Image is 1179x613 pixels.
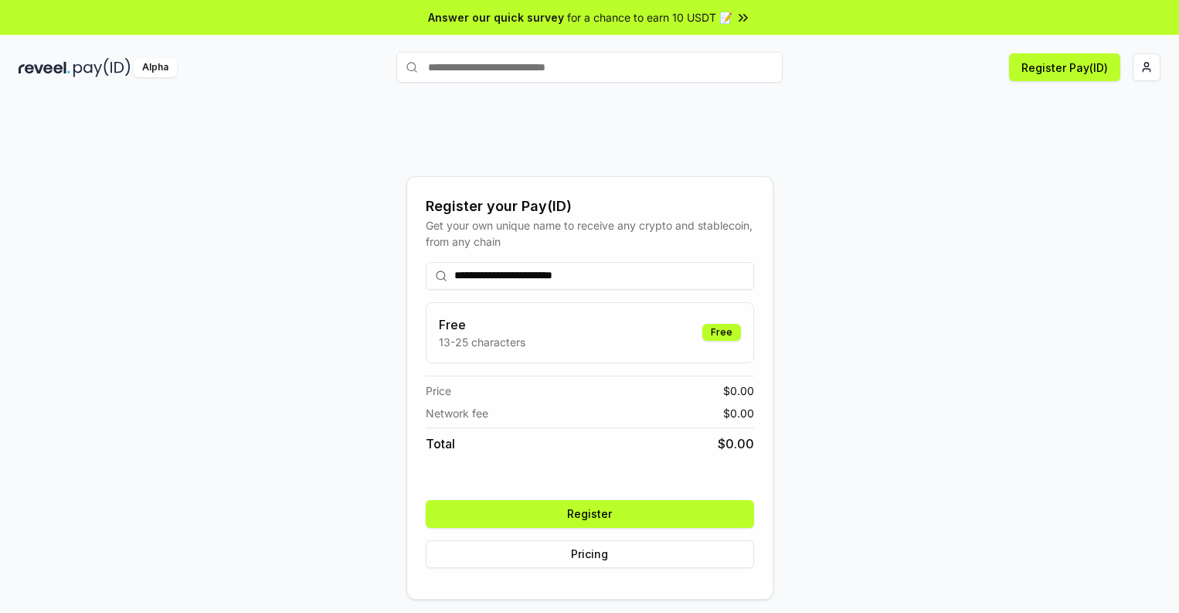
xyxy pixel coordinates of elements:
[439,315,525,334] h3: Free
[1009,53,1120,81] button: Register Pay(ID)
[439,334,525,350] p: 13-25 characters
[426,405,488,421] span: Network fee
[19,58,70,77] img: reveel_dark
[426,217,754,250] div: Get your own unique name to receive any crypto and stablecoin, from any chain
[426,434,455,453] span: Total
[426,196,754,217] div: Register your Pay(ID)
[426,500,754,528] button: Register
[73,58,131,77] img: pay_id
[723,383,754,399] span: $ 0.00
[134,58,177,77] div: Alpha
[426,540,754,568] button: Pricing
[723,405,754,421] span: $ 0.00
[718,434,754,453] span: $ 0.00
[702,324,741,341] div: Free
[426,383,451,399] span: Price
[428,9,564,26] span: Answer our quick survey
[567,9,732,26] span: for a chance to earn 10 USDT 📝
